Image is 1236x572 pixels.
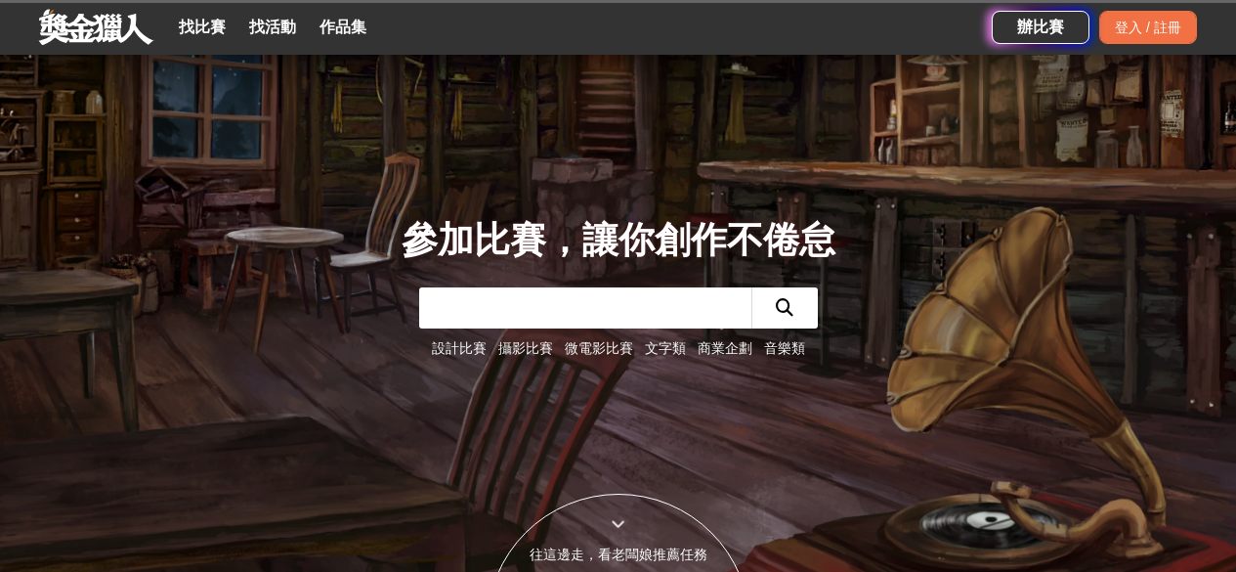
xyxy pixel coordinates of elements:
[432,340,487,356] a: 設計比賽
[402,213,835,268] div: 參加比賽，讓你創作不倦怠
[565,340,633,356] a: 微電影比賽
[498,340,553,356] a: 攝影比賽
[312,14,374,41] a: 作品集
[698,340,752,356] a: 商業企劃
[992,11,1089,44] a: 辦比賽
[764,340,805,356] a: 音樂類
[171,14,234,41] a: 找比賽
[1099,11,1197,44] div: 登入 / 註冊
[241,14,304,41] a: 找活動
[645,340,686,356] a: 文字類
[488,545,749,565] div: 往這邊走，看老闆娘推薦任務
